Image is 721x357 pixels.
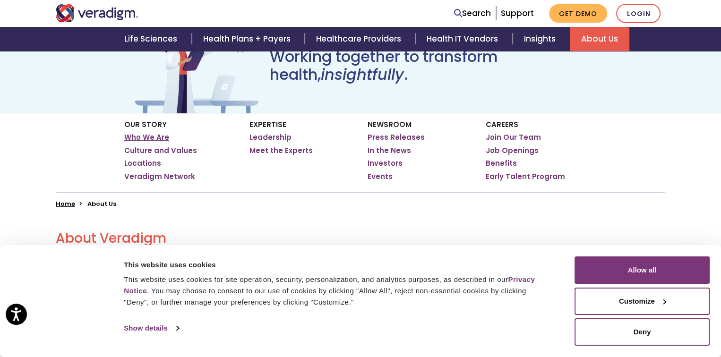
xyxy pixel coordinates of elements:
[486,159,517,168] a: Benefits
[124,172,195,181] a: Veradigm Network
[368,159,403,168] a: Investors
[124,259,553,271] div: This website uses cookies
[501,8,534,19] a: Support
[124,159,161,168] a: Locations
[249,133,292,142] a: Leadership
[616,4,661,23] a: Login
[124,146,197,155] a: Culture and Values
[270,48,589,84] h1: Working together to transform health, .
[486,146,539,155] a: Job Openings
[56,230,665,246] h2: About Veradigm
[124,274,553,308] div: This website uses cookies for site operation, security, personalization, and analytics purposes, ...
[575,288,710,315] button: Customize
[124,133,169,142] a: Who We Are
[575,256,710,284] button: Allow all
[124,321,179,335] a: Show details
[549,4,607,23] a: Get Demo
[454,7,491,20] a: Search
[368,146,411,155] a: In the News
[415,27,512,51] a: Health IT Vendors
[56,4,138,22] img: Veradigm logo
[321,64,404,85] em: insightfully
[192,27,305,51] a: Health Plans + Payers
[113,27,191,51] a: Life Sciences
[575,318,710,346] button: Deny
[570,27,629,51] a: About Us
[368,133,425,142] a: Press Releases
[305,27,415,51] a: Healthcare Providers
[486,172,565,181] a: Early Talent Program
[56,199,75,208] a: Home
[486,133,541,142] a: Join Our Team
[249,146,313,155] a: Meet the Experts
[368,172,393,181] a: Events
[513,27,570,51] a: Insights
